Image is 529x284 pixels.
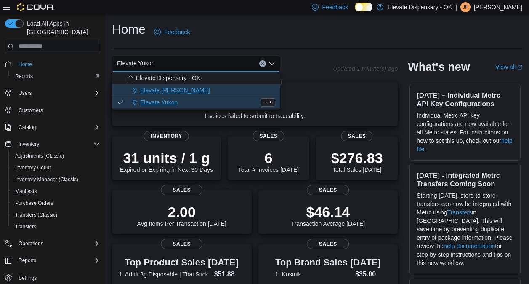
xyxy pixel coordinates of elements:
[8,174,104,185] button: Inventory Manager (Classic)
[120,150,213,173] div: Expired or Expiring in Next 30 Days
[2,255,104,266] button: Reports
[2,271,104,284] button: Settings
[331,150,383,173] div: Total Sales [DATE]
[112,21,146,38] h1: Home
[112,72,280,109] div: Choose from the following options
[12,174,82,185] a: Inventory Manager (Classic)
[12,198,100,208] span: Purchase Orders
[12,71,36,81] a: Reports
[15,105,46,115] a: Customers
[15,88,35,98] button: Users
[19,107,43,114] span: Customers
[238,150,299,173] div: Total # Invoices [DATE]
[12,198,57,208] a: Purchase Orders
[24,19,100,36] span: Load All Apps in [GEOGRAPHIC_DATA]
[12,186,40,196] a: Manifests
[15,223,36,230] span: Transfers
[341,131,373,141] span: Sales
[355,3,372,11] input: Dark Mode
[355,269,381,279] dd: $35.00
[463,2,468,12] span: JF
[12,222,100,232] span: Transfers
[417,137,512,153] a: help file
[15,200,53,206] span: Purchase Orders
[117,58,154,68] span: Elevate Yukon
[120,150,213,166] p: 31 units / 1 g
[417,111,513,153] p: Individual Metrc API key configurations are now available for all Metrc states. For instructions ...
[460,2,471,12] div: Jaden Fortenberry
[2,121,104,133] button: Catalog
[291,204,365,227] div: Transaction Average [DATE]
[119,257,245,268] h3: Top Product Sales [DATE]
[8,209,104,221] button: Transfers (Classic)
[137,204,226,220] p: 2.00
[15,88,100,98] span: Users
[8,197,104,209] button: Purchase Orders
[17,3,54,11] img: Cova
[2,104,104,116] button: Customers
[19,124,36,131] span: Catalog
[307,185,349,195] span: Sales
[8,70,104,82] button: Reports
[15,105,100,115] span: Customers
[15,238,100,249] span: Operations
[388,2,452,12] p: Elevate Dispensary - OK
[2,58,104,70] button: Home
[15,122,100,132] span: Catalog
[15,273,40,283] a: Settings
[19,257,36,264] span: Reports
[15,122,39,132] button: Catalog
[8,162,104,174] button: Inventory Count
[474,2,522,12] p: [PERSON_NAME]
[112,72,280,84] button: Elevate Dispensary - OK
[8,221,104,233] button: Transfers
[275,270,352,279] dt: 1. Kosmik
[268,60,275,67] button: Close list of options
[112,84,280,96] button: Elevate [PERSON_NAME]
[15,188,37,195] span: Manifests
[253,131,284,141] span: Sales
[137,204,226,227] div: Avg Items Per Transaction [DATE]
[15,153,64,159] span: Adjustments (Classic)
[19,240,43,247] span: Operations
[161,239,202,249] span: Sales
[322,3,348,11] span: Feedback
[444,243,495,249] a: help documentation
[447,209,472,216] a: Transfers
[12,210,61,220] a: Transfers (Classic)
[12,222,40,232] a: Transfers
[15,139,100,149] span: Inventory
[455,2,457,12] p: |
[333,65,398,72] p: Updated 1 minute(s) ago
[417,91,513,108] h3: [DATE] – Individual Metrc API Key Configurations
[259,60,266,67] button: Clear input
[15,212,57,218] span: Transfers (Classic)
[417,191,513,267] p: Starting [DATE], store-to-store transfers can now be integrated with Metrc using in [GEOGRAPHIC_D...
[112,96,280,109] button: Elevate Yukon
[144,131,189,141] span: Inventory
[275,257,381,268] h3: Top Brand Sales [DATE]
[12,163,54,173] a: Inventory Count
[214,269,245,279] dd: $51.88
[140,86,210,94] span: Elevate [PERSON_NAME]
[2,138,104,150] button: Inventory
[12,210,100,220] span: Transfers (Classic)
[12,186,100,196] span: Manifests
[15,255,40,265] button: Reports
[15,59,100,70] span: Home
[331,150,383,166] p: $276.83
[161,185,202,195] span: Sales
[15,59,35,70] a: Home
[12,174,100,185] span: Inventory Manager (Classic)
[12,151,67,161] a: Adjustments (Classic)
[2,238,104,249] button: Operations
[408,60,470,74] h2: What's new
[2,87,104,99] button: Users
[15,139,43,149] button: Inventory
[495,64,522,70] a: View allExternal link
[15,73,33,80] span: Reports
[417,171,513,188] h3: [DATE] - Integrated Metrc Transfers Coming Soon
[19,141,39,147] span: Inventory
[19,61,32,68] span: Home
[517,65,522,70] svg: External link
